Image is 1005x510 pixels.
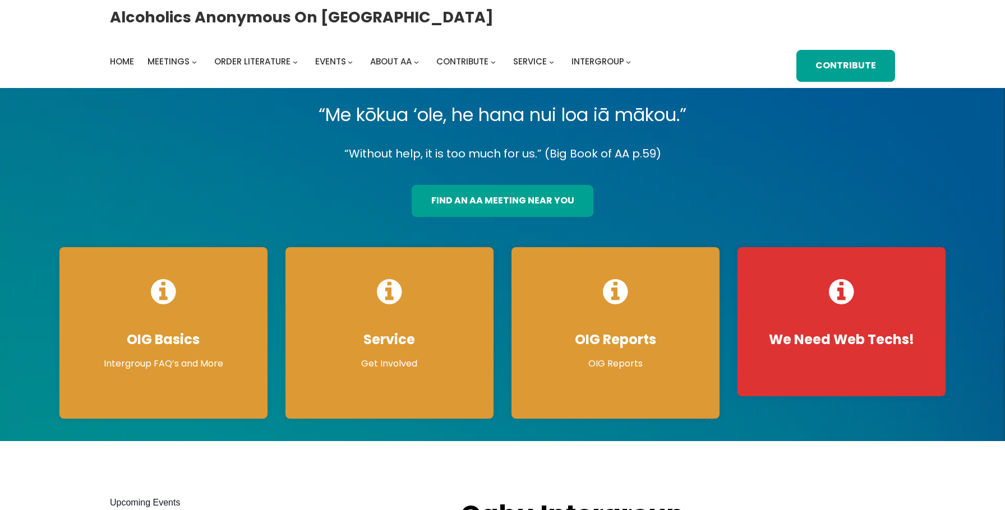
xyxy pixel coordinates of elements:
h4: We Need Web Techs! [749,331,934,348]
span: Service [513,55,547,67]
a: Alcoholics Anonymous on [GEOGRAPHIC_DATA] [110,4,494,30]
p: “Without help, it is too much for us.” (Big Book of AA p.59) [50,144,955,164]
a: Events [315,54,346,69]
a: Meetings [147,54,190,69]
h4: Service [297,331,482,348]
h4: OIG Basics [71,331,256,348]
p: OIG Reports [523,357,708,370]
span: Events [315,55,346,67]
nav: Intergroup [110,54,635,69]
a: About AA [370,54,412,69]
a: Service [513,54,547,69]
p: “Me kōkua ‘ole, he hana nui loa iā mākou.” [50,99,955,131]
a: Intergroup [571,54,624,69]
button: Intergroup submenu [626,59,631,64]
button: Service submenu [549,59,554,64]
a: Home [110,54,134,69]
span: Meetings [147,55,190,67]
button: Contribute submenu [491,59,496,64]
span: Contribute [436,55,488,67]
p: Get Involved [297,357,482,370]
a: Contribute [796,50,895,82]
span: Home [110,55,134,67]
a: find an aa meeting near you [412,185,593,217]
a: Contribute [436,54,488,69]
p: Intergroup FAQ’s and More [71,357,256,370]
button: About AA submenu [414,59,419,64]
button: Order Literature submenu [293,59,298,64]
h4: OIG Reports [523,331,708,348]
span: Intergroup [571,55,624,67]
button: Events submenu [348,59,353,64]
h2: Upcoming Events [110,496,438,509]
button: Meetings submenu [192,59,197,64]
span: About AA [370,55,412,67]
span: Order Literature [214,55,291,67]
